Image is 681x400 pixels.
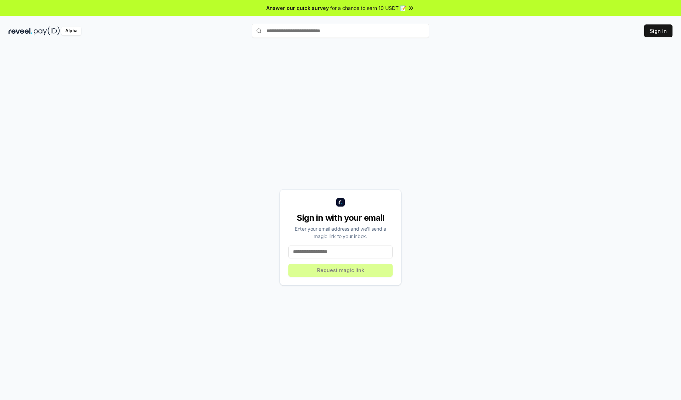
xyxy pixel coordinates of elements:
span: for a chance to earn 10 USDT 📝 [330,4,406,12]
div: Sign in with your email [288,212,393,224]
div: Alpha [61,27,81,35]
button: Sign In [644,24,672,37]
div: Enter your email address and we’ll send a magic link to your inbox. [288,225,393,240]
span: Answer our quick survey [266,4,329,12]
img: reveel_dark [9,27,32,35]
img: pay_id [34,27,60,35]
img: logo_small [336,198,345,207]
